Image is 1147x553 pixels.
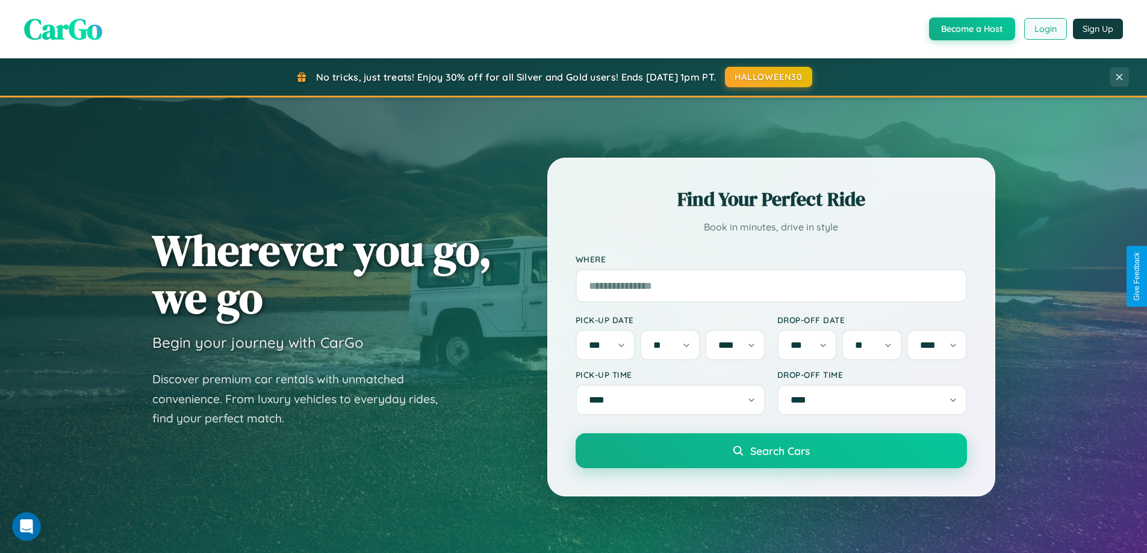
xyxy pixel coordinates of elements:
[777,315,967,325] label: Drop-off Date
[576,315,765,325] label: Pick-up Date
[24,9,102,49] span: CarGo
[12,512,41,541] iframe: Intercom live chat
[1133,252,1141,301] div: Give Feedback
[152,333,364,351] h3: Begin your journey with CarGo
[576,254,967,264] label: Where
[929,17,1015,40] button: Become a Host
[576,369,765,380] label: Pick-up Time
[1073,19,1123,39] button: Sign Up
[750,444,810,457] span: Search Cars
[777,369,967,380] label: Drop-off Time
[725,67,812,87] button: HALLOWEEN30
[576,186,967,212] h2: Find Your Perfect Ride
[1024,18,1067,40] button: Login
[576,218,967,236] p: Book in minutes, drive in style
[152,369,453,428] p: Discover premium car rentals with unmatched convenience. From luxury vehicles to everyday rides, ...
[152,226,492,321] h1: Wherever you go, we go
[576,433,967,468] button: Search Cars
[316,71,716,83] span: No tricks, just treats! Enjoy 30% off for all Silver and Gold users! Ends [DATE] 1pm PT.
